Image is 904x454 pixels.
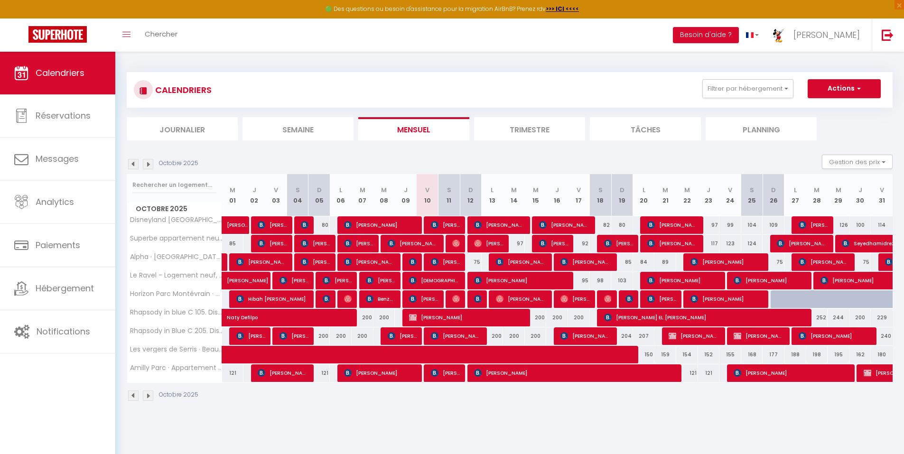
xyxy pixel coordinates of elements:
[684,185,690,195] abbr: M
[568,174,590,216] th: 17
[828,174,849,216] th: 29
[676,346,698,363] div: 154
[222,235,244,252] div: 85
[129,327,224,334] span: Rhapsody in Blue C 205. Disney House · Superbe apt neuf 6P 2Ch 2SdB PK s-sol 10 ' Disney.
[604,290,611,308] span: [PERSON_NAME]
[323,271,352,289] span: [PERSON_NAME]
[129,309,224,316] span: Rhapsody in blue C 105. Disney House · Splendide Apt neuf 6P 2Ch 2SdB PK S-Sol 10' Disney
[698,235,720,252] div: 117
[503,174,525,216] th: 14
[274,185,278,195] abbr: V
[138,19,185,52] a: Chercher
[590,272,612,289] div: 98
[525,327,547,345] div: 200
[698,346,720,363] div: 152
[799,216,828,234] span: [PERSON_NAME]
[702,79,793,98] button: Filtrer par hébergement
[236,327,265,345] span: [PERSON_NAME]
[871,174,893,216] th: 31
[358,117,469,140] li: Mensuel
[784,174,806,216] th: 27
[258,364,308,382] span: [PERSON_NAME]
[849,309,871,326] div: 200
[36,282,94,294] span: Hébergement
[849,174,871,216] th: 30
[719,216,741,234] div: 99
[425,185,429,195] abbr: V
[366,290,395,308] span: Benzemma [PERSON_NAME]
[474,271,568,289] span: [PERSON_NAME]
[763,253,784,271] div: 75
[127,117,238,140] li: Journalier
[611,272,633,289] div: 103
[611,216,633,234] div: 80
[447,185,451,195] abbr: S
[243,174,265,216] th: 02
[308,327,330,345] div: 200
[777,234,828,252] span: [PERSON_NAME]
[794,185,797,195] abbr: L
[647,271,720,289] span: [PERSON_NAME]
[236,253,287,271] span: [PERSON_NAME]
[468,185,473,195] abbr: D
[836,185,841,195] abbr: M
[511,185,517,195] abbr: M
[344,234,373,252] span: [PERSON_NAME]
[849,253,871,271] div: 75
[222,309,244,327] a: Naty Defilpo
[339,185,342,195] abbr: L
[258,234,287,252] span: [PERSON_NAME]
[698,364,720,382] div: 121
[799,327,871,345] span: [PERSON_NAME]
[568,309,590,326] div: 200
[673,27,739,43] button: Besoin d'aide ?
[546,174,568,216] th: 16
[474,234,503,252] span: [PERSON_NAME]
[159,159,198,168] p: Octobre 2025
[871,216,893,234] div: 114
[546,309,568,326] div: 200
[568,235,590,252] div: 92
[317,185,322,195] abbr: D
[460,253,482,271] div: 75
[37,325,90,337] span: Notifications
[633,174,655,216] th: 20
[525,174,547,216] th: 15
[808,79,881,98] button: Actions
[763,174,784,216] th: 26
[395,174,417,216] th: 09
[222,272,244,290] a: [PERSON_NAME]
[474,216,525,234] span: [PERSON_NAME]
[129,272,224,279] span: Le Ravel - Logement neuf, PK, jardin, terrasse, 4 voyageurs, lit bébé.
[625,290,633,308] span: Chahrazate HAMMOU
[452,290,459,308] span: [PERSON_NAME]
[280,271,308,289] span: [PERSON_NAME]
[280,327,308,345] span: [PERSON_NAME]
[590,174,612,216] th: 18
[28,26,87,43] img: Super Booking
[36,67,84,79] span: Calendriers
[417,174,438,216] th: 10
[676,174,698,216] th: 22
[129,216,224,223] span: Disneyland [GEOGRAPHIC_DATA], [GEOGRAPHIC_DATA], Parking gratuit, [GEOGRAPHIC_DATA], 3 personnes
[719,235,741,252] div: 123
[409,271,460,289] span: [DEMOGRAPHIC_DATA][PERSON_NAME]
[132,176,216,194] input: Rechercher un logement...
[654,174,676,216] th: 21
[560,253,611,271] span: [PERSON_NAME]
[159,390,198,399] p: Octobre 2025
[707,185,710,195] abbr: J
[799,253,849,271] span: [PERSON_NAME]
[482,327,503,345] div: 200
[474,364,678,382] span: [PERSON_NAME]
[129,346,224,353] span: Les vergers de Serris · Beau logement neuf, 6 voyageurs, 2 PK privés, terrasse, lit bébé.
[871,309,893,326] div: 229
[828,346,849,363] div: 195
[474,117,585,140] li: Trimestre
[301,253,330,271] span: [PERSON_NAME]
[698,216,720,234] div: 97
[690,290,763,308] span: [PERSON_NAME]
[676,364,698,382] div: 121
[308,174,330,216] th: 05
[766,19,872,52] a: ... [PERSON_NAME]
